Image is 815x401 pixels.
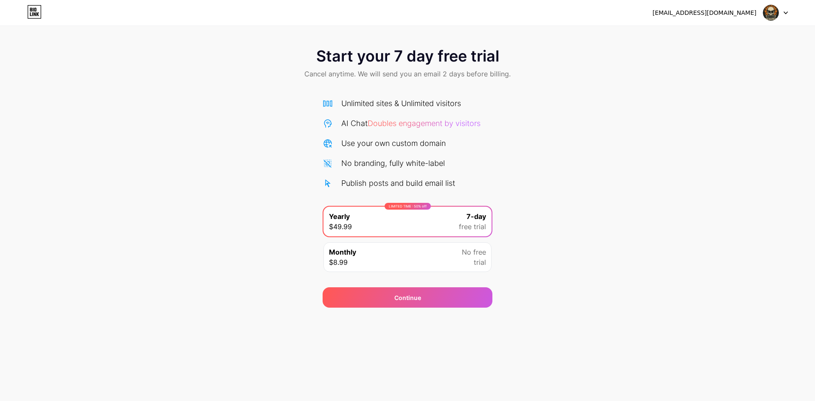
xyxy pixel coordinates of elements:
span: Monthly [329,247,356,257]
img: bumperkarma [763,5,779,21]
span: $49.99 [329,222,352,232]
div: Use your own custom domain [341,137,446,149]
div: [EMAIL_ADDRESS][DOMAIN_NAME] [652,8,756,17]
span: 7-day [467,211,486,222]
span: free trial [459,222,486,232]
span: trial [474,257,486,267]
span: Cancel anytime. We will send you an email 2 days before billing. [304,69,511,79]
span: No free [462,247,486,257]
div: No branding, fully white-label [341,157,445,169]
span: Yearly [329,211,350,222]
div: Publish posts and build email list [341,177,455,189]
span: Doubles engagement by visitors [368,119,481,128]
span: $8.99 [329,257,348,267]
span: Start your 7 day free trial [316,48,499,64]
div: AI Chat [341,118,481,129]
div: Unlimited sites & Unlimited visitors [341,98,461,109]
span: Continue [394,293,421,302]
div: LIMITED TIME : 50% off [385,203,431,210]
